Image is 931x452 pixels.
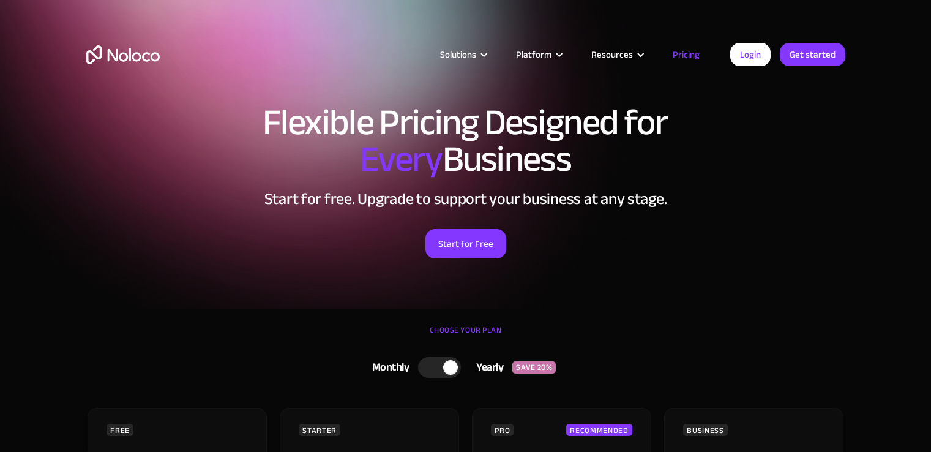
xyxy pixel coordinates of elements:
[440,47,476,62] div: Solutions
[516,47,551,62] div: Platform
[512,361,556,374] div: SAVE 20%
[86,104,845,178] h1: Flexible Pricing Designed for Business
[86,45,160,64] a: home
[360,125,443,194] span: Every
[657,47,715,62] a: Pricing
[425,47,501,62] div: Solutions
[357,358,419,377] div: Monthly
[566,424,632,436] div: RECOMMENDED
[780,43,845,66] a: Get started
[591,47,633,62] div: Resources
[576,47,657,62] div: Resources
[730,43,771,66] a: Login
[425,229,506,258] a: Start for Free
[491,424,514,436] div: PRO
[683,424,727,436] div: BUSINESS
[299,424,340,436] div: STARTER
[461,358,512,377] div: Yearly
[86,190,845,208] h2: Start for free. Upgrade to support your business at any stage.
[86,321,845,352] div: CHOOSE YOUR PLAN
[107,424,133,436] div: FREE
[501,47,576,62] div: Platform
